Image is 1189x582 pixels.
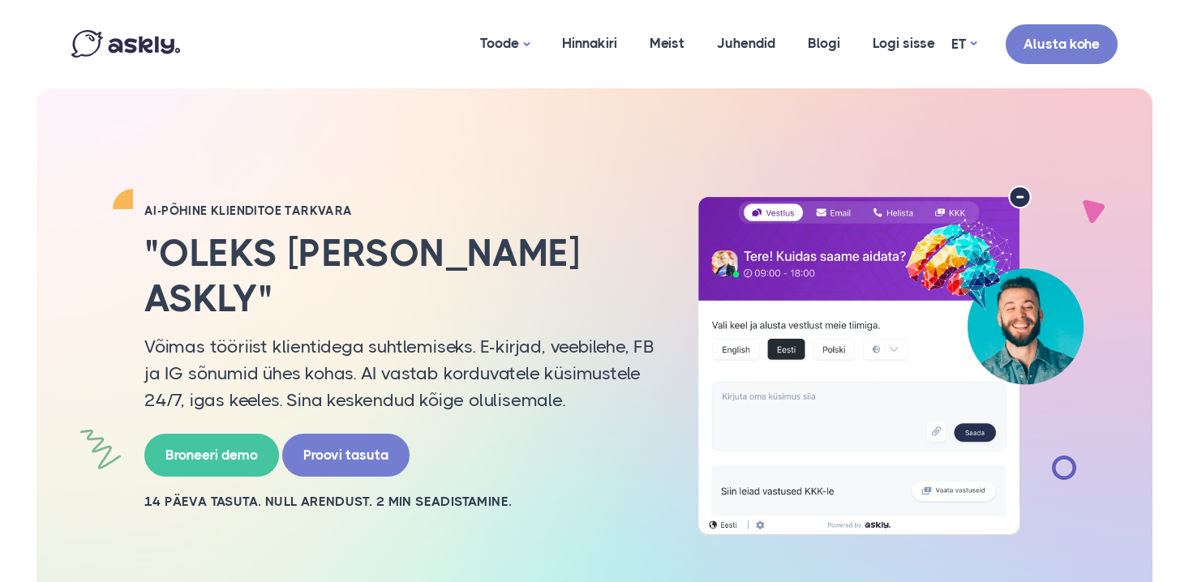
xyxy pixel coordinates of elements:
a: ET [951,32,977,56]
a: Broneeri demo [144,434,279,477]
a: Toode [464,4,546,84]
a: Juhendid [701,4,792,83]
a: Blogi [792,4,856,83]
a: Hinnakiri [546,4,633,83]
p: Võimas tööriist klientidega suhtlemiseks. E-kirjad, veebilehe, FB ja IG sõnumid ühes kohas. AI va... [144,333,655,413]
h2: AI-PÕHINE KLIENDITOE TARKVARA [144,203,655,219]
h2: "Oleks [PERSON_NAME] Askly" [144,231,655,320]
a: Proovi tasuta [282,434,410,477]
a: Logi sisse [856,4,951,83]
a: Alusta kohe [1006,24,1118,64]
img: Askly [71,30,180,58]
img: AI multilingual chat [680,186,1101,536]
a: Meist [633,4,701,83]
h2: 14 PÄEVA TASUTA. NULL ARENDUST. 2 MIN SEADISTAMINE. [144,493,655,511]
